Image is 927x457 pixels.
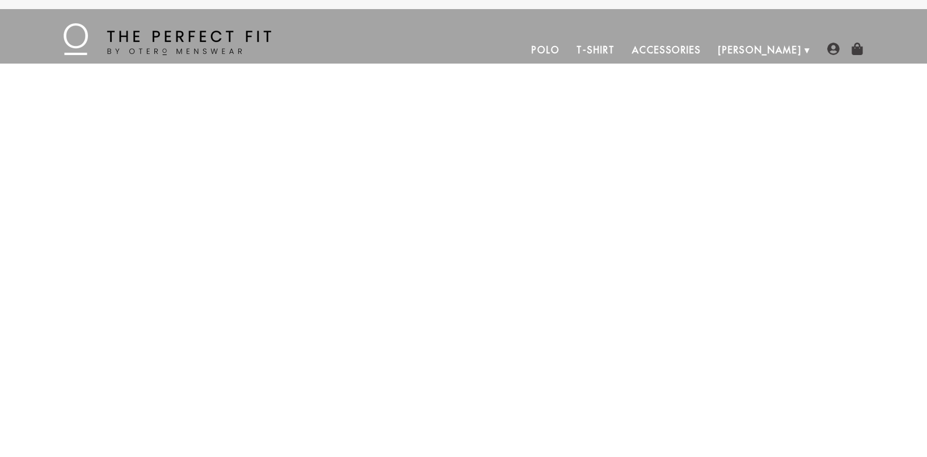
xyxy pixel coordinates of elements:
[64,23,271,55] img: The Perfect Fit - by Otero Menswear - Logo
[827,43,840,55] img: user-account-icon.png
[568,36,623,64] a: T-Shirt
[851,43,863,55] img: shopping-bag-icon.png
[710,36,810,64] a: [PERSON_NAME]
[623,36,710,64] a: Accessories
[523,36,568,64] a: Polo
